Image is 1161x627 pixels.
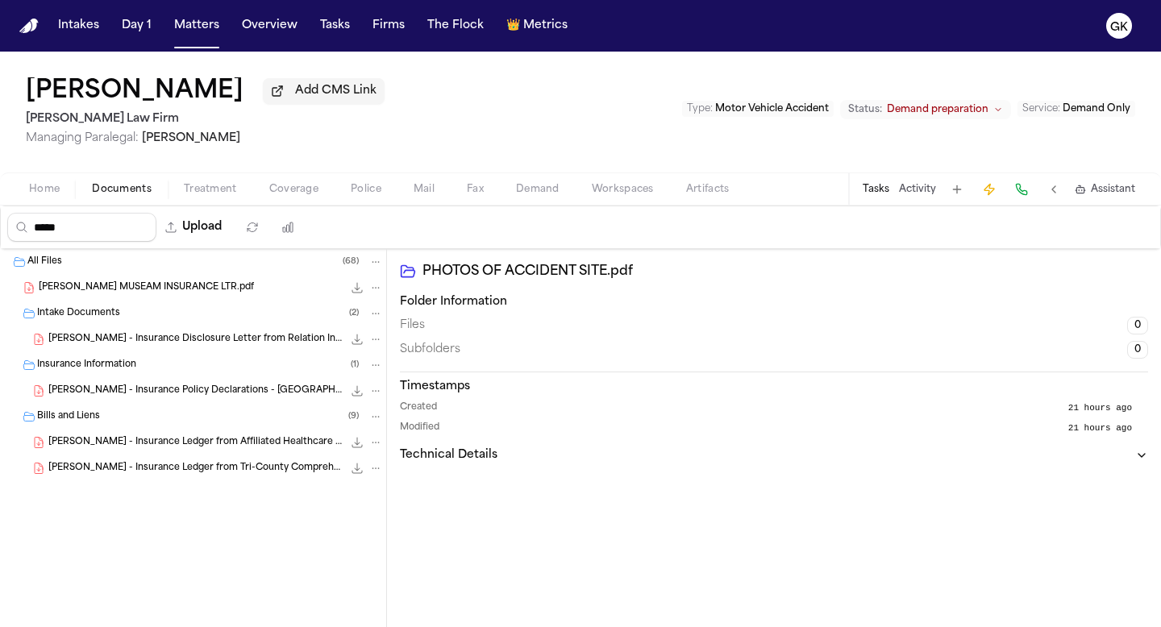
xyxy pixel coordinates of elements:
[400,379,1148,395] h3: Timestamps
[142,132,240,144] span: [PERSON_NAME]
[1010,178,1033,201] button: Make a Call
[37,359,136,372] span: Insurance Information
[168,11,226,40] button: Matters
[349,460,365,476] button: Download T. Lund - Insurance Ledger from Tri-County Comprehensive Surgical Centers - 9.18.24 to 1...
[686,183,730,196] span: Artifacts
[26,110,385,129] h2: [PERSON_NAME] Law Firm
[1022,104,1060,114] span: Service :
[37,307,120,321] span: Intake Documents
[1068,421,1148,435] button: 21 hours ago
[349,331,365,347] button: Download T. Lund - Insurance Disclosure Letter from Relation Insurance Services - 8.12.24
[887,103,988,116] span: Demand preparation
[1075,183,1135,196] button: Assistant
[349,383,365,399] button: Download T. Lund - Insurance Policy Declarations - Hanover - 8.11.23
[400,421,439,435] span: Modified
[48,384,343,398] span: [PERSON_NAME] - Insurance Policy Declarations - [GEOGRAPHIC_DATA] - [DATE]
[899,183,936,196] button: Activity
[263,78,385,104] button: Add CMS Link
[506,18,520,34] span: crown
[863,183,889,196] button: Tasks
[26,77,243,106] h1: [PERSON_NAME]
[184,183,237,196] span: Treatment
[314,11,356,40] button: Tasks
[400,447,1148,463] button: Technical Details
[400,401,437,415] span: Created
[682,101,834,117] button: Edit Type: Motor Vehicle Accident
[1110,22,1128,33] text: GK
[414,183,435,196] span: Mail
[26,132,139,144] span: Managing Paralegal:
[366,11,411,40] button: Firms
[1127,317,1148,334] span: 0
[37,410,100,424] span: Bills and Liens
[19,19,39,34] a: Home
[500,11,574,40] button: crownMetrics
[48,333,343,347] span: [PERSON_NAME] - Insurance Disclosure Letter from Relation Insurance Services - [DATE]
[235,11,304,40] button: Overview
[1017,101,1135,117] button: Edit Service: Demand Only
[295,83,377,99] span: Add CMS Link
[48,462,343,475] span: [PERSON_NAME] - Insurance Ledger from Tri-County Comprehensive Surgical Centers - [DATE] to [DATE]
[400,318,425,334] span: Files
[422,262,1148,281] h2: PHOTOS OF ACCIDENT SITE.pdf
[343,257,359,266] span: ( 68 )
[978,178,1001,201] button: Create Immediate Task
[946,178,968,201] button: Add Task
[1068,401,1132,415] span: 21 hours ago
[7,213,156,242] input: Search files
[400,447,497,463] h3: Technical Details
[467,183,484,196] span: Fax
[351,360,359,369] span: ( 1 )
[115,11,158,40] button: Day 1
[92,183,152,196] span: Documents
[52,11,106,40] button: Intakes
[421,11,490,40] button: The Flock
[19,19,39,34] img: Finch Logo
[523,18,568,34] span: Metrics
[349,280,365,296] button: Download MEL FISHER MUSEAM INSURANCE LTR.pdf
[1068,401,1148,415] button: 21 hours ago
[1068,421,1132,435] span: 21 hours ago
[39,281,254,295] span: [PERSON_NAME] MUSEAM INSURANCE LTR.pdf
[351,183,381,196] span: Police
[26,77,243,106] button: Edit matter name
[349,434,365,451] button: Download T. Lund - Insurance Ledger from Affiliated Healthcare Centers - 2.26.25
[48,436,343,450] span: [PERSON_NAME] - Insurance Ledger from Affiliated Healthcare Centers - [DATE]
[516,183,560,196] span: Demand
[400,294,1148,310] h3: Folder Information
[27,255,62,269] span: All Files
[1091,183,1135,196] span: Assistant
[29,183,60,196] span: Home
[592,183,654,196] span: Workspaces
[1127,341,1148,359] span: 0
[848,103,882,116] span: Status:
[348,412,359,421] span: ( 9 )
[687,104,713,114] span: Type :
[400,342,460,358] span: Subfolders
[349,309,359,318] span: ( 2 )
[840,100,1011,119] button: Change status from Demand preparation
[715,104,829,114] span: Motor Vehicle Accident
[1063,104,1130,114] span: Demand Only
[156,213,231,242] button: Upload
[269,183,318,196] span: Coverage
